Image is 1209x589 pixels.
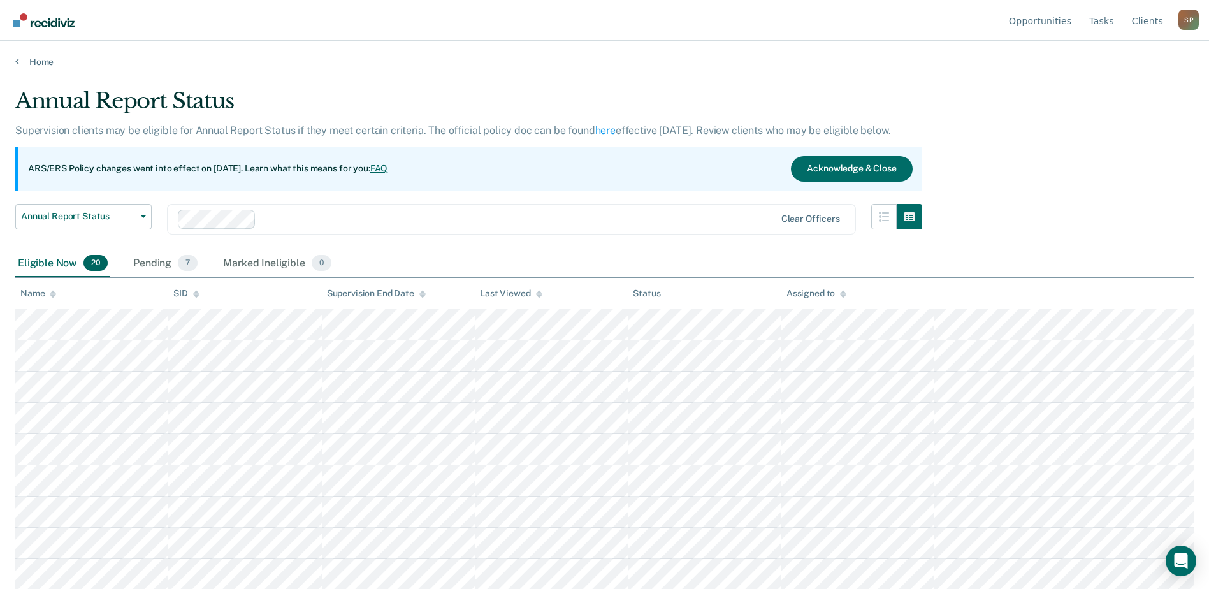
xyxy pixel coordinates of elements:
span: 7 [178,255,198,272]
div: SID [173,288,199,299]
p: ARS/ERS Policy changes went into effect on [DATE]. Learn what this means for you: [28,163,387,175]
button: Annual Report Status [15,204,152,229]
span: 20 [83,255,108,272]
a: FAQ [370,163,388,173]
div: Supervision End Date [327,288,426,299]
button: Profile dropdown button [1178,10,1199,30]
div: Name [20,288,56,299]
div: Clear officers [781,214,840,224]
div: Assigned to [786,288,846,299]
div: Annual Report Status [15,88,922,124]
span: 0 [312,255,331,272]
div: Pending7 [131,250,200,278]
a: here [595,124,616,136]
img: Recidiviz [13,13,75,27]
div: Status [633,288,660,299]
div: Last Viewed [480,288,542,299]
div: Open Intercom Messenger [1166,546,1196,576]
div: Eligible Now20 [15,250,110,278]
div: S P [1178,10,1199,30]
a: Home [15,56,1194,68]
button: Acknowledge & Close [791,156,912,182]
p: Supervision clients may be eligible for Annual Report Status if they meet certain criteria. The o... [15,124,890,136]
span: Annual Report Status [21,211,136,222]
div: Marked Ineligible0 [221,250,334,278]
